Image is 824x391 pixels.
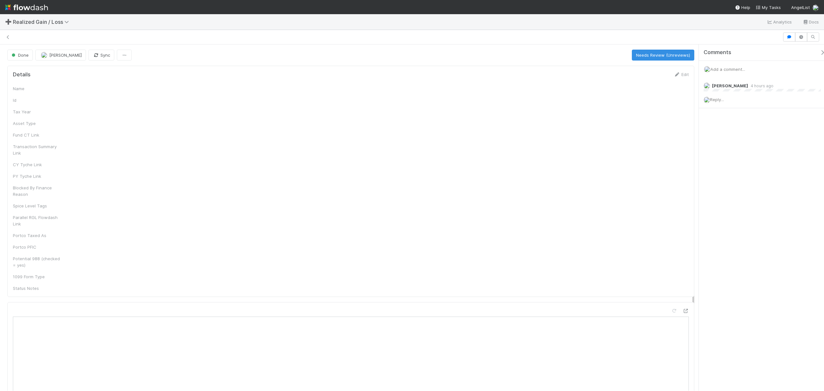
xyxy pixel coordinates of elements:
div: Asset Type [13,120,61,127]
div: CY Tyche Link [13,161,61,168]
a: My Tasks [755,4,781,11]
span: 4 hours ago [748,83,773,88]
img: avatar_bc42736a-3f00-4d10-a11d-d22e63cdc729.png [812,5,819,11]
div: Portco Taxed As [13,232,61,239]
div: Portco PFIC [13,244,61,250]
span: Comments [704,49,731,56]
h5: Details [13,72,31,78]
div: Blocked By Finance Reason [13,185,61,197]
div: Parallel RGL Flowdash Link [13,214,61,227]
div: Potential 988 (checked = yes) [13,255,61,268]
img: avatar_bc42736a-3f00-4d10-a11d-d22e63cdc729.png [704,66,710,72]
a: Analytics [767,18,792,26]
div: Status Notes [13,285,61,291]
span: Realized Gain / Loss [13,19,72,25]
div: Help [735,4,750,11]
div: Spice Level Tags [13,203,61,209]
div: Name [13,85,61,92]
div: Fund CT Link [13,132,61,138]
button: Needs Review (Unreviews) [632,50,694,61]
div: Id [13,97,61,103]
span: AngelList [791,5,810,10]
button: [PERSON_NAME] [35,50,86,61]
div: 1099 Form Type [13,273,61,280]
div: PY Tyche Link [13,173,61,179]
span: [PERSON_NAME] [49,52,82,58]
button: Sync [89,50,114,61]
img: logo-inverted-e16ddd16eac7371096b0.svg [5,2,48,13]
a: Docs [802,18,819,26]
span: My Tasks [755,5,781,10]
div: Transaction Summary Link [13,143,61,156]
div: Tax Year [13,109,61,115]
img: avatar_04ed6c9e-3b93-401c-8c3a-8fad1b1fc72c.png [41,52,47,58]
span: [PERSON_NAME] [712,83,748,88]
span: Reply... [710,97,724,102]
img: avatar_04ed6c9e-3b93-401c-8c3a-8fad1b1fc72c.png [704,82,710,89]
a: Edit [674,72,689,77]
img: avatar_bc42736a-3f00-4d10-a11d-d22e63cdc729.png [704,97,710,103]
span: Add a comment... [710,67,745,72]
span: ➕ [5,19,12,24]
